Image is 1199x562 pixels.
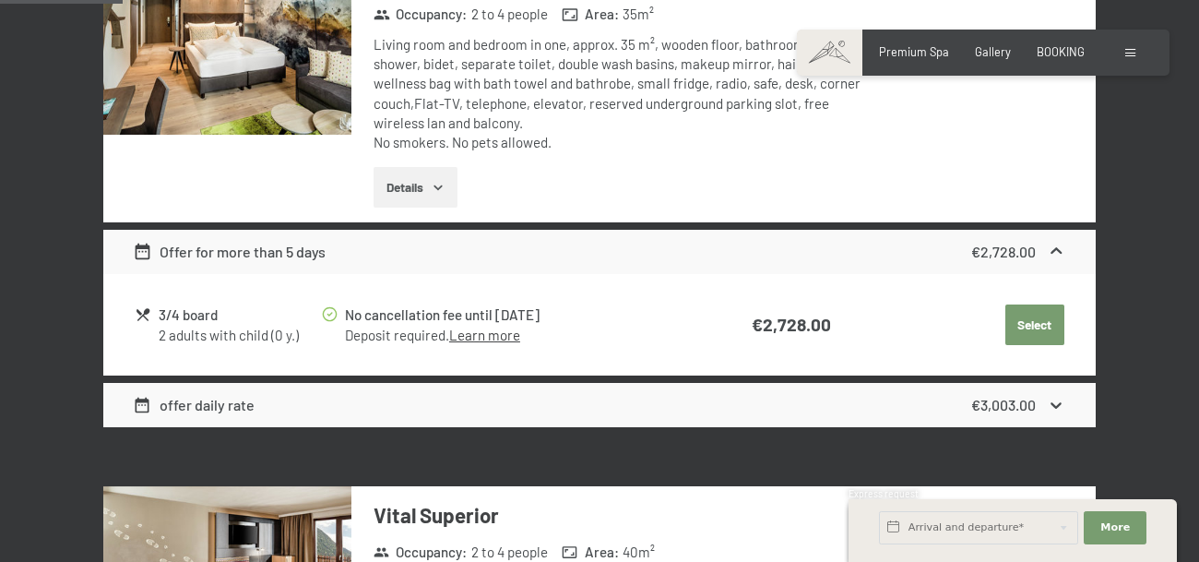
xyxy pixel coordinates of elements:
a: BOOKING [1037,44,1085,59]
div: No cancellation fee until [DATE] [345,305,691,326]
a: Learn more [449,327,520,343]
strong: €2,728.00 [971,243,1036,260]
div: Offer for more than 5 days [133,241,326,263]
strong: Area : [562,5,619,24]
button: Details [374,167,457,208]
span: 40 m² [623,543,655,562]
span: 2 to 4 people [471,543,548,562]
div: offer daily rate€3,003.00 [103,383,1096,427]
a: Gallery [975,44,1011,59]
div: 3/4 board [159,305,320,326]
button: Select [1005,305,1064,345]
span: More [1100,520,1130,535]
div: Deposit required. [345,326,691,345]
div: Offer for more than 5 days€2,728.00 [103,230,1096,274]
div: Living room and bedroom in one, approx. 35 m², wooden floor, bathroom with shower, bidet, separat... [374,35,873,153]
strong: €2,728.00 [752,314,831,335]
strong: Area : [562,543,619,562]
strong: Occupancy : [374,543,468,562]
div: 2 adults with child (0 y.) [159,326,320,345]
span: 2 to 4 people [471,5,548,24]
strong: €3,003.00 [971,396,1036,413]
a: Premium Spa [879,44,949,59]
button: More [1084,511,1146,544]
strong: Occupancy : [374,5,468,24]
div: offer daily rate [133,394,255,416]
span: Express request [849,488,919,499]
h3: Vital Superior [374,501,873,530]
span: 35 m² [623,5,654,24]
